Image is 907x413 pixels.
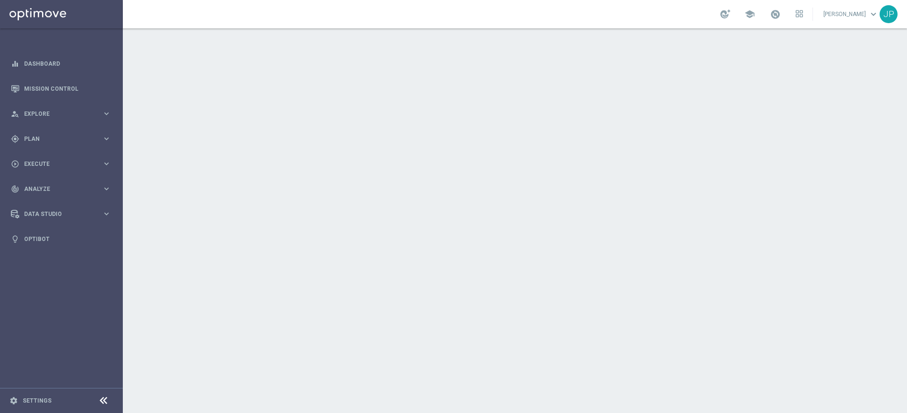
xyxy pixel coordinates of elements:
div: Plan [11,135,102,143]
span: Analyze [24,186,102,192]
span: Execute [24,161,102,167]
button: equalizer Dashboard [10,60,111,68]
button: lightbulb Optibot [10,235,111,243]
i: track_changes [11,185,19,193]
div: Optibot [11,226,111,251]
button: play_circle_outline Execute keyboard_arrow_right [10,160,111,168]
i: play_circle_outline [11,160,19,168]
div: Execute [11,160,102,168]
a: Settings [23,398,51,404]
i: lightbulb [11,235,19,243]
i: keyboard_arrow_right [102,134,111,143]
div: Data Studio [11,210,102,218]
i: gps_fixed [11,135,19,143]
i: keyboard_arrow_right [102,109,111,118]
a: Mission Control [24,76,111,101]
i: keyboard_arrow_right [102,184,111,193]
a: [PERSON_NAME]keyboard_arrow_down [822,7,880,21]
button: Mission Control [10,85,111,93]
div: Mission Control [11,76,111,101]
a: Optibot [24,226,111,251]
span: school [744,9,755,19]
button: track_changes Analyze keyboard_arrow_right [10,185,111,193]
div: Analyze [11,185,102,193]
div: JP [880,5,898,23]
div: Explore [11,110,102,118]
button: Data Studio keyboard_arrow_right [10,210,111,218]
div: Dashboard [11,51,111,76]
span: Data Studio [24,211,102,217]
span: keyboard_arrow_down [868,9,879,19]
i: person_search [11,110,19,118]
span: Explore [24,111,102,117]
i: settings [9,396,18,405]
i: keyboard_arrow_right [102,159,111,168]
button: gps_fixed Plan keyboard_arrow_right [10,135,111,143]
span: Plan [24,136,102,142]
button: person_search Explore keyboard_arrow_right [10,110,111,118]
i: equalizer [11,60,19,68]
i: keyboard_arrow_right [102,209,111,218]
a: Dashboard [24,51,111,76]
